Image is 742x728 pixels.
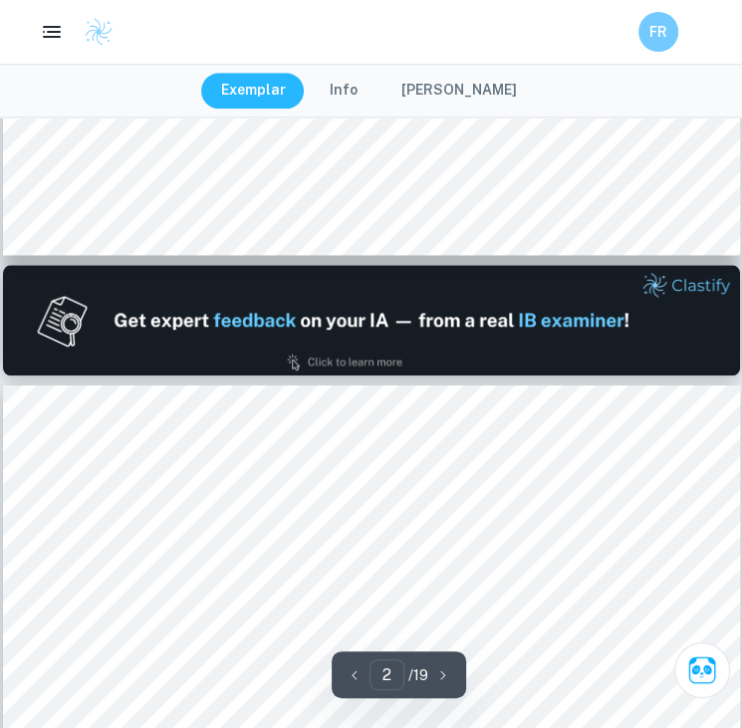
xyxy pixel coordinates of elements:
[84,17,114,47] img: Clastify logo
[638,12,678,52] button: FR
[647,21,670,43] h6: FR
[408,664,428,686] p: / 19
[3,265,740,375] img: Ad
[381,73,537,109] button: [PERSON_NAME]
[201,73,306,109] button: Exemplar
[310,73,377,109] button: Info
[674,642,730,698] button: Ask Clai
[72,17,114,47] a: Clastify logo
